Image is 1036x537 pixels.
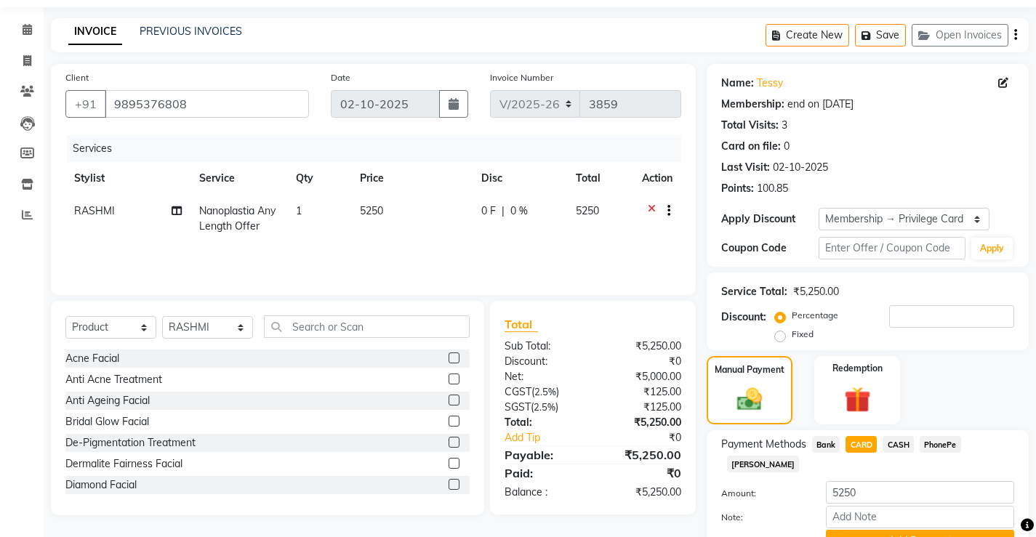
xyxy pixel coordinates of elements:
div: Discount: [494,354,593,369]
span: Payment Methods [721,437,806,452]
span: 0 % [510,203,528,219]
div: Net: [494,369,593,384]
span: CGST [505,385,531,398]
a: PREVIOUS INVOICES [140,25,242,38]
span: PhonePe [920,436,961,453]
span: Nanoplastia Any Length Offer [199,204,276,233]
div: Discount: [721,310,766,325]
div: Anti Acne Treatment [65,372,162,387]
span: 2.5% [534,386,556,397]
span: 5250 [360,204,383,217]
div: ₹125.00 [593,400,691,415]
div: ₹5,250.00 [593,485,691,500]
th: Price [351,162,473,195]
div: ₹5,000.00 [593,369,691,384]
div: Anti Ageing Facial [65,393,150,408]
a: Add Tip [494,430,609,445]
span: | [502,203,505,219]
div: Balance : [494,485,593,500]
div: ₹0 [593,354,691,369]
label: Client [65,71,89,84]
div: Paid: [494,464,593,482]
div: Bridal Glow Facial [65,414,149,429]
div: Payable: [494,446,593,464]
div: ₹125.00 [593,384,691,400]
div: 0 [784,139,790,154]
span: 5250 [576,204,599,217]
label: Percentage [792,309,838,322]
span: 0 F [481,203,496,219]
button: Apply [971,238,1013,259]
th: Action [633,162,681,195]
div: Membership: [721,97,784,112]
button: Open Invoices [912,24,1008,47]
div: Acne Facial [65,351,119,366]
div: Apply Discount [721,211,819,227]
input: Enter Offer / Coupon Code [819,237,965,259]
th: Total [567,162,633,195]
input: Amount [826,481,1014,504]
img: _cash.svg [729,385,770,414]
button: +91 [65,90,106,118]
div: Coupon Code [721,241,819,256]
label: Redemption [832,362,883,375]
div: Services [67,135,692,162]
th: Service [190,162,286,195]
div: Total Visits: [721,118,779,133]
div: Total: [494,415,593,430]
div: ₹5,250.00 [593,339,691,354]
div: Points: [721,181,754,196]
label: Manual Payment [715,363,784,376]
input: Search or Scan [264,315,470,338]
div: Service Total: [721,284,787,299]
th: Qty [287,162,351,195]
div: ₹5,250.00 [593,446,691,464]
span: Bank [812,436,840,453]
span: CASH [883,436,914,453]
label: Invoice Number [490,71,553,84]
div: 02-10-2025 [773,160,828,175]
div: ₹5,250.00 [793,284,839,299]
div: ₹0 [609,430,692,445]
div: Sub Total: [494,339,593,354]
button: Create New [766,24,849,47]
span: Total [505,317,538,332]
div: ₹5,250.00 [593,415,691,430]
label: Date [331,71,350,84]
label: Note: [710,511,815,524]
div: 100.85 [757,181,788,196]
span: 1 [296,204,302,217]
div: Diamond Facial [65,477,137,493]
div: ( ) [494,400,593,415]
input: Search by Name/Mobile/Email/Code [105,90,309,118]
label: Fixed [792,328,814,341]
a: INVOICE [68,19,122,45]
div: 3 [782,118,787,133]
div: Name: [721,76,754,91]
div: ₹0 [593,464,691,482]
span: 2.5% [534,401,555,413]
div: end on [DATE] [787,97,854,112]
button: Save [855,24,906,47]
span: RASHMI [74,204,115,217]
div: Card on file: [721,139,781,154]
span: CARD [846,436,877,453]
th: Stylist [65,162,190,195]
th: Disc [473,162,567,195]
div: De-Pigmentation Treatment [65,435,196,451]
a: Tessy [757,76,783,91]
span: [PERSON_NAME] [727,456,800,472]
input: Add Note [826,506,1014,528]
span: SGST [505,400,531,413]
div: Dermalite Fairness Facial [65,456,182,472]
img: _gift.svg [836,384,879,416]
label: Amount: [710,487,815,500]
div: ( ) [494,384,593,400]
div: Last Visit: [721,160,770,175]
